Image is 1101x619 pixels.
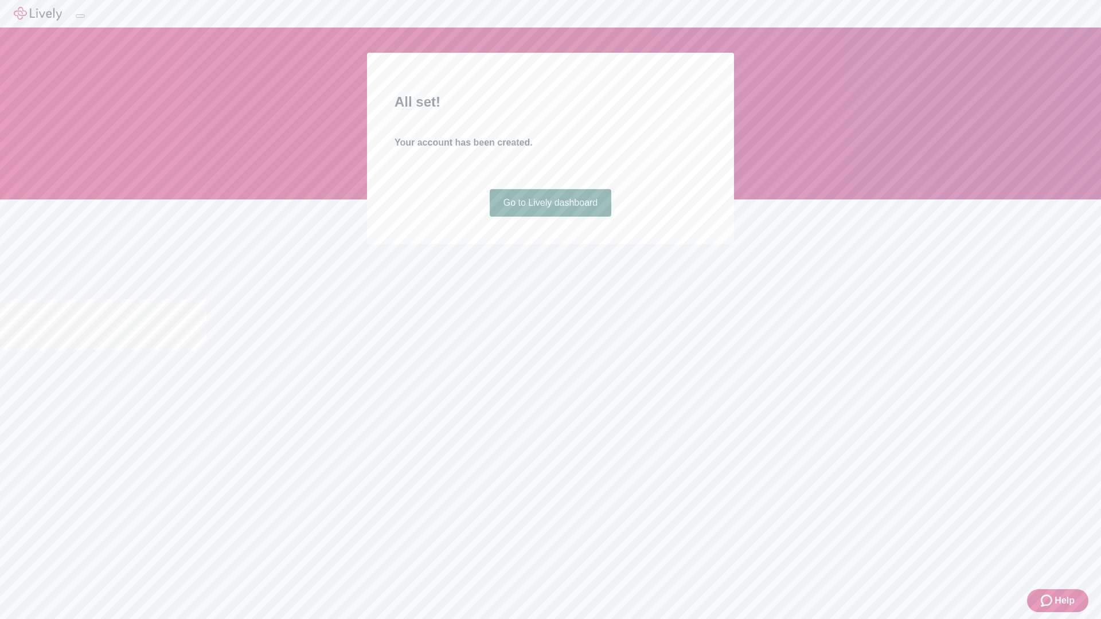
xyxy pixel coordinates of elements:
[490,189,612,217] a: Go to Lively dashboard
[1027,589,1088,612] button: Zendesk support iconHelp
[395,92,706,112] h2: All set!
[14,7,62,21] img: Lively
[1041,594,1055,608] svg: Zendesk support icon
[76,14,85,18] button: Log out
[395,136,706,150] h4: Your account has been created.
[1055,594,1075,608] span: Help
